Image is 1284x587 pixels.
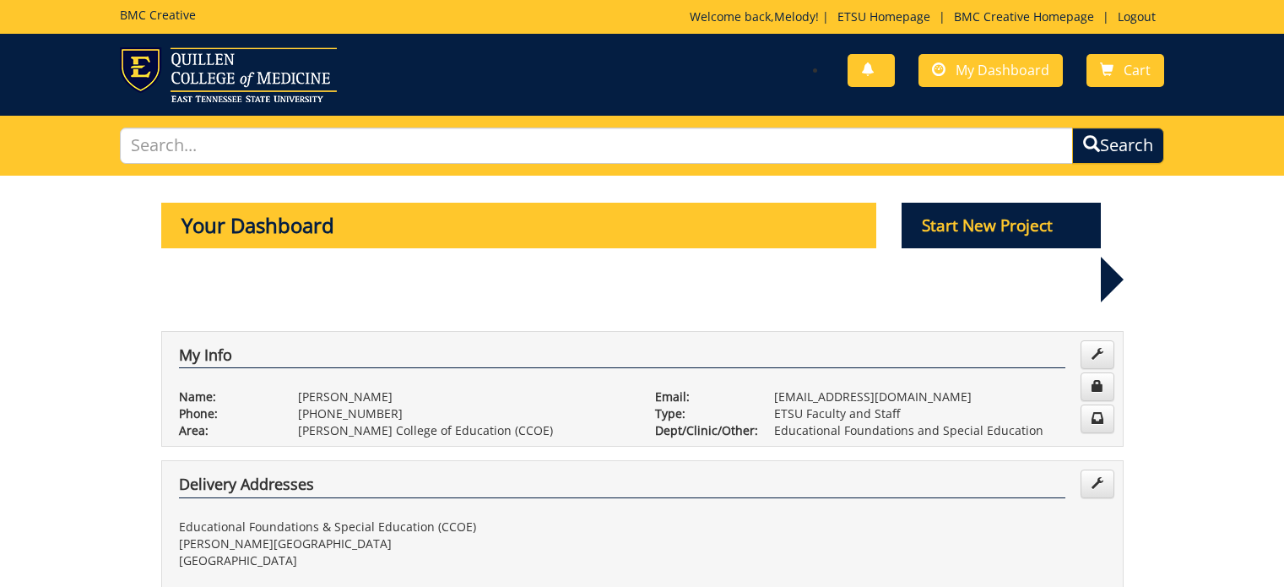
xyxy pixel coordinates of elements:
p: [GEOGRAPHIC_DATA] [179,552,630,569]
h4: My Info [179,347,1065,369]
p: Type: [655,405,749,422]
span: Cart [1124,61,1151,79]
a: Start New Project [902,219,1101,235]
a: Change Communication Preferences [1081,405,1114,433]
a: Logout [1109,8,1164,24]
a: Melody [774,8,815,24]
p: Phone: [179,405,273,422]
p: [PERSON_NAME] [298,389,630,405]
p: [EMAIL_ADDRESS][DOMAIN_NAME] [774,389,1106,405]
h4: Delivery Addresses [179,476,1065,498]
p: Welcome back, ! | | | [690,8,1164,25]
a: Cart [1086,54,1164,87]
p: Educational Foundations & Special Education (CCOE) [179,519,630,535]
span: My Dashboard [956,61,1049,79]
a: Edit Info [1081,340,1114,369]
p: Dept/Clinic/Other: [655,422,749,439]
a: Edit Addresses [1081,470,1114,498]
p: Educational Foundations and Special Education [774,422,1106,439]
a: BMC Creative Homepage [945,8,1103,24]
a: My Dashboard [918,54,1063,87]
button: Search [1072,128,1164,164]
h5: BMC Creative [120,8,196,21]
a: Change Password [1081,372,1114,401]
p: Your Dashboard [161,203,877,248]
p: Email: [655,389,749,405]
p: Start New Project [902,203,1101,248]
input: Search... [120,128,1074,164]
a: ETSU Homepage [829,8,939,24]
img: ETSU logo [120,47,337,102]
p: ETSU Faculty and Staff [774,405,1106,422]
p: Name: [179,389,273,405]
p: Area: [179,422,273,439]
p: [PHONE_NUMBER] [298,405,630,422]
p: [PERSON_NAME][GEOGRAPHIC_DATA] [179,535,630,552]
p: [PERSON_NAME] College of Education (CCOE) [298,422,630,439]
